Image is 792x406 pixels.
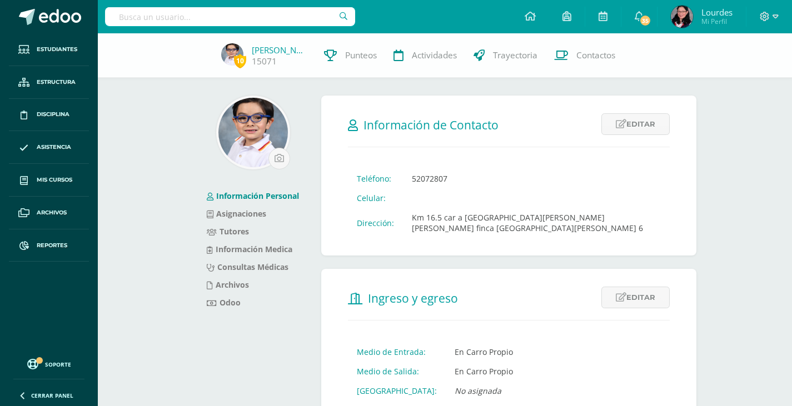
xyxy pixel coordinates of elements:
td: Medio de Salida: [348,362,446,381]
span: Asistencia [37,143,71,152]
a: Archivos [9,197,89,229]
a: Punteos [316,33,385,78]
span: Estudiantes [37,45,77,54]
a: Soporte [13,356,84,371]
i: No asignada [455,385,501,396]
img: aa2c0090ae41e1f119fe5304bf081e12.png [221,43,243,66]
td: En Carro Propio [446,362,522,381]
a: Archivos [207,279,249,290]
a: Trayectoria [465,33,546,78]
a: 15071 [252,56,277,67]
span: Mi Perfil [701,17,733,26]
a: Mis cursos [9,164,89,197]
span: Archivos [37,208,67,217]
span: Lourdes [701,7,733,18]
span: 10 [234,54,246,68]
span: Contactos [576,49,615,61]
a: Información Personal [207,191,299,201]
a: Editar [601,113,670,135]
td: Celular: [348,188,403,208]
td: Dirección: [348,208,403,238]
span: Reportes [37,241,67,250]
td: 52072807 [403,169,670,188]
span: Información de Contacto [363,117,499,133]
td: En Carro Propio [446,342,522,362]
a: Reportes [9,229,89,262]
td: Medio de Entrada: [348,342,446,362]
span: Disciplina [37,110,69,119]
a: Odoo [207,297,241,308]
img: 97163c9255a1aa87359ed07c351d1cac.png [218,98,288,167]
span: Mis cursos [37,176,72,184]
a: Asignaciones [207,208,266,219]
td: Km 16.5 car a [GEOGRAPHIC_DATA][PERSON_NAME] [PERSON_NAME] finca [GEOGRAPHIC_DATA][PERSON_NAME] 6 [403,208,670,238]
a: Disciplina [9,99,89,132]
a: Estudiantes [9,33,89,66]
a: Estructura [9,66,89,99]
img: 5b5dc2834911c0cceae0df2d5a0ff844.png [671,6,693,28]
a: Asistencia [9,131,89,164]
a: Información Medica [207,244,292,254]
span: Ingreso y egreso [368,290,458,306]
span: Soporte [45,360,71,368]
td: [GEOGRAPHIC_DATA]: [348,381,446,400]
a: Contactos [546,33,624,78]
a: Consultas Médicas [207,262,288,272]
span: Trayectoria [493,49,537,61]
a: Editar [601,287,670,308]
a: [PERSON_NAME] [252,44,307,56]
span: Cerrar panel [31,392,73,399]
a: Tutores [207,226,249,237]
span: 35 [639,14,651,27]
span: Punteos [345,49,377,61]
td: Teléfono: [348,169,403,188]
span: Estructura [37,78,76,87]
span: Actividades [412,49,457,61]
input: Busca un usuario... [105,7,355,26]
a: Actividades [385,33,465,78]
